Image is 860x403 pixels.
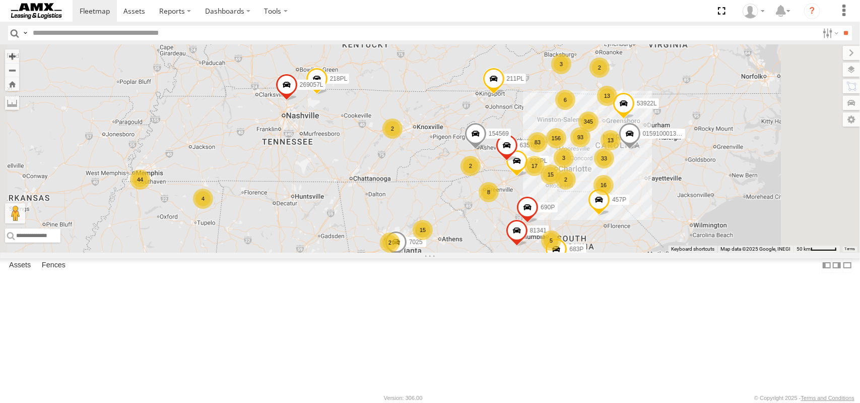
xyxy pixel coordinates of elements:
[541,231,561,251] div: 5
[754,395,854,401] div: © Copyright 2025 -
[5,203,25,223] button: Drag Pegman onto the map to open Street View
[527,132,548,152] div: 83
[524,156,545,176] div: 17
[671,246,714,253] button: Keyboard shortcuts
[519,142,540,149] span: 635760
[642,130,693,137] span: 015910001358806
[299,81,323,88] span: 269057L
[460,156,481,176] div: 2
[612,196,626,203] span: 457P
[530,157,547,164] span: 232PL
[845,247,855,251] a: Terms (opens in new tab)
[819,26,840,40] label: Search Filter Options
[5,49,19,63] button: Zoom in
[384,395,422,401] div: Version: 306.00
[720,246,790,252] span: Map data ©2025 Google, INEGI
[822,258,832,273] label: Dock Summary Table to the Left
[589,57,610,78] div: 2
[797,246,811,252] span: 50 km
[37,258,71,272] label: Fences
[804,3,820,19] i: ?
[5,77,19,91] button: Zoom Home
[5,63,19,77] button: Zoom out
[739,4,768,19] div: Daniel Parker
[506,75,524,82] span: 211PL
[541,164,561,185] div: 15
[530,227,546,234] span: 81341
[21,26,29,40] label: Search Query
[10,3,62,19] img: AMXlogo-sm.jpg.webp
[551,54,571,74] div: 3
[541,204,555,211] span: 690P
[479,182,499,202] div: 8
[593,175,614,195] div: 16
[554,148,574,168] div: 3
[578,111,599,132] div: 345
[130,169,150,190] div: 44
[193,189,213,209] div: 4
[4,258,36,272] label: Assets
[569,245,583,252] span: 683P
[793,246,840,253] button: Map Scale: 50 km per 48 pixels
[382,119,403,139] div: 2
[380,233,400,253] div: 2
[601,130,621,150] div: 13
[6,393,52,403] a: Visit our Website
[832,258,842,273] label: Dock Summary Table to the Right
[329,75,347,82] span: 218PL
[597,86,617,106] div: 13
[5,96,19,110] label: Measure
[594,148,614,168] div: 33
[409,239,422,246] span: 7025
[843,112,860,127] label: Map Settings
[636,100,656,107] span: 53922L
[489,130,509,137] span: 154569
[842,258,852,273] label: Hide Summary Table
[555,90,575,110] div: 6
[801,395,854,401] a: Terms and Conditions
[570,127,590,147] div: 93
[556,169,576,190] div: 2
[546,128,566,148] div: 156
[413,220,433,240] div: 15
